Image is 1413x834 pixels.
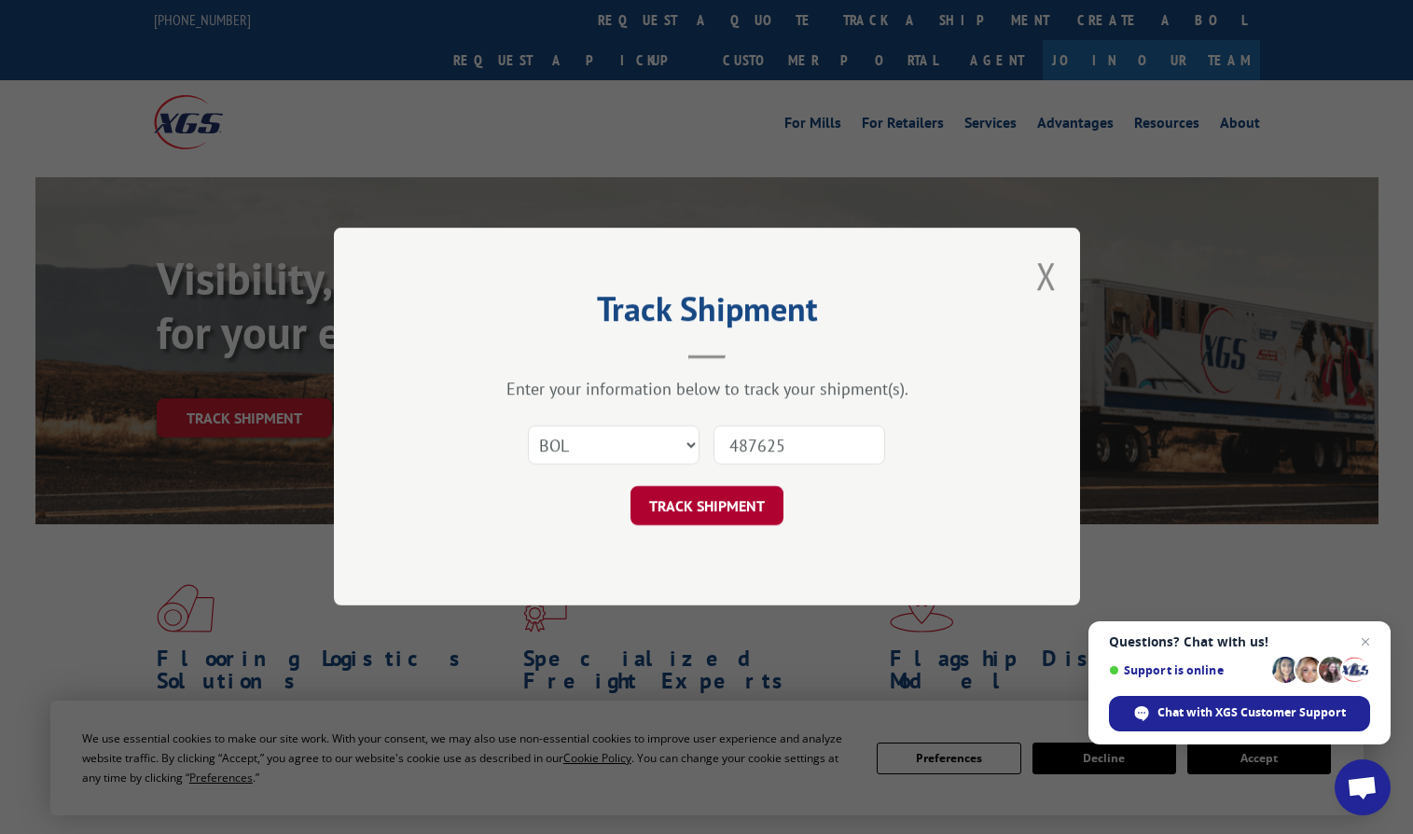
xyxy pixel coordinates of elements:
input: Number(s) [713,426,885,466]
div: Open chat [1335,759,1391,815]
span: Close chat [1354,631,1377,653]
span: Chat with XGS Customer Support [1157,704,1346,721]
div: Chat with XGS Customer Support [1109,696,1370,731]
span: Questions? Chat with us! [1109,634,1370,649]
button: TRACK SHIPMENT [630,487,783,526]
span: Support is online [1109,663,1266,677]
h2: Track Shipment [427,296,987,331]
div: Enter your information below to track your shipment(s). [427,379,987,400]
button: Close modal [1036,251,1057,300]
